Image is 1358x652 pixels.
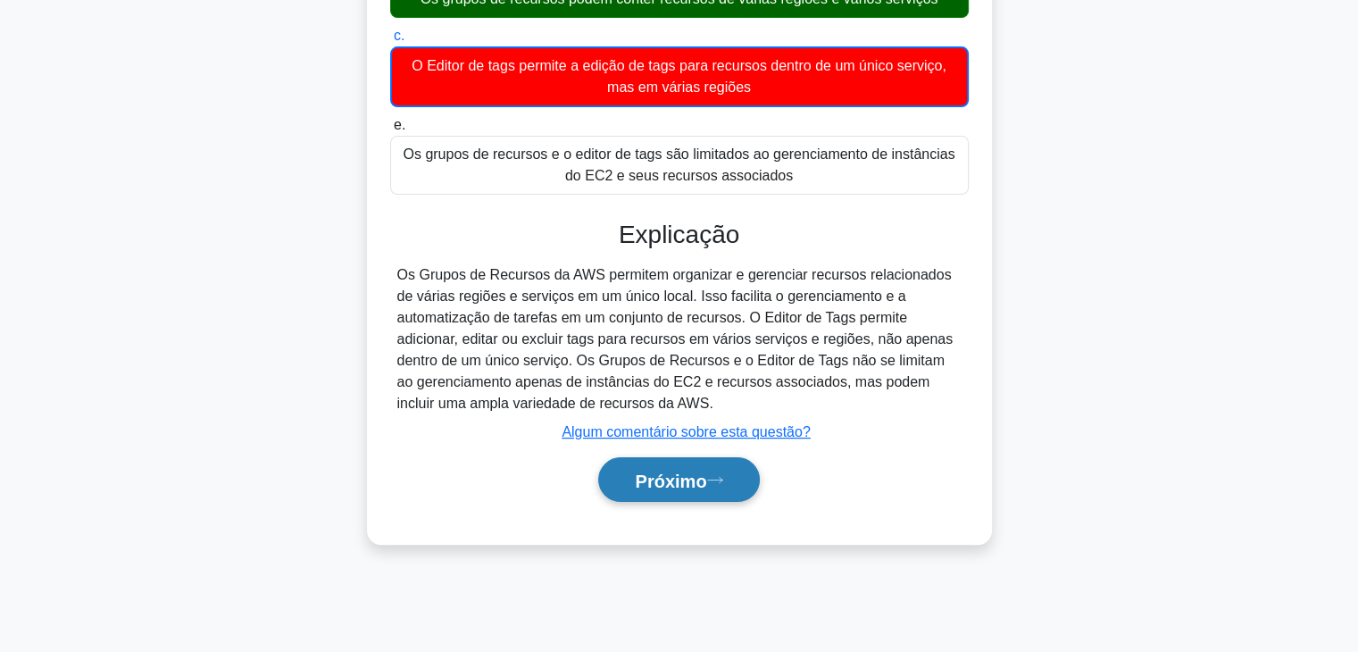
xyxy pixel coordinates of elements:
[397,267,954,411] font: Os Grupos de Recursos da AWS permitem organizar e gerenciar recursos relacionados de várias regiõ...
[403,146,954,183] font: Os grupos de recursos e o editor de tags são limitados ao gerenciamento de instâncias do EC2 e se...
[562,424,810,439] a: Algum comentário sobre esta questão?
[598,457,759,503] button: Próximo
[394,28,404,43] font: c.
[394,117,405,132] font: e.
[412,58,946,95] font: O Editor de tags permite a edição de tags para recursos dentro de um único serviço, mas em várias...
[619,221,739,248] font: Explicação
[635,471,706,490] font: Próximo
